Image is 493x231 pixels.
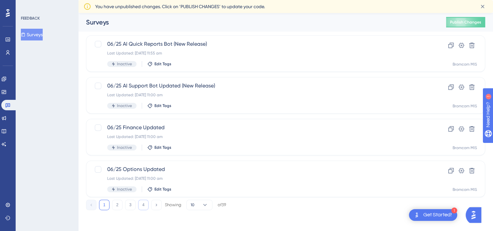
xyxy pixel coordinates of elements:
div: Open Get Started! checklist, remaining modules: 1 [409,209,457,221]
div: Last Updated: [DATE] 11:00 am [107,92,412,98]
button: Edit Tags [147,61,171,67]
button: Edit Tags [147,145,171,150]
button: 3 [125,200,136,210]
span: Publish Changes [450,20,481,25]
span: Inactive [117,145,132,150]
div: Bromcom MIS [453,103,477,109]
span: 06/25 Finance Updated [107,124,412,131]
span: Edit Tags [154,103,171,108]
div: Last Updated: [DATE] 11:00 am [107,134,412,139]
img: launcher-image-alternative-text [413,211,421,219]
div: Last Updated: [DATE] 11:55 am [107,51,412,56]
span: 06/25 Options Updated [107,165,412,173]
button: 2 [112,200,123,210]
span: 10 [191,202,195,208]
div: Surveys [86,18,430,27]
span: Need Help? [15,2,41,9]
button: Edit Tags [147,187,171,192]
button: 10 [186,200,212,210]
span: 06/25 AI Support Bot Updated (New Release) [107,82,412,90]
span: Edit Tags [154,145,171,150]
span: Inactive [117,103,132,108]
div: Get Started! [423,211,452,219]
button: Publish Changes [446,17,485,27]
button: 1 [99,200,109,210]
div: Last Updated: [DATE] 11:00 am [107,176,412,181]
div: Showing [165,202,181,208]
span: You have unpublished changes. Click on ‘PUBLISH CHANGES’ to update your code. [95,3,265,10]
span: Inactive [117,61,132,67]
div: 1 [45,3,47,8]
span: 06/25 AI Quick Reports Bot (New Release) [107,40,412,48]
span: Edit Tags [154,61,171,67]
button: 4 [138,200,149,210]
iframe: UserGuiding AI Assistant Launcher [466,205,485,225]
div: of 39 [218,202,226,208]
button: Edit Tags [147,103,171,108]
div: Bromcom MIS [453,62,477,67]
button: Surveys [21,29,43,40]
span: Edit Tags [154,187,171,192]
div: Bromcom MIS [453,145,477,150]
div: FEEDBACK [21,16,40,21]
span: Inactive [117,187,132,192]
div: Bromcom MIS [453,187,477,192]
div: 1 [451,208,457,213]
